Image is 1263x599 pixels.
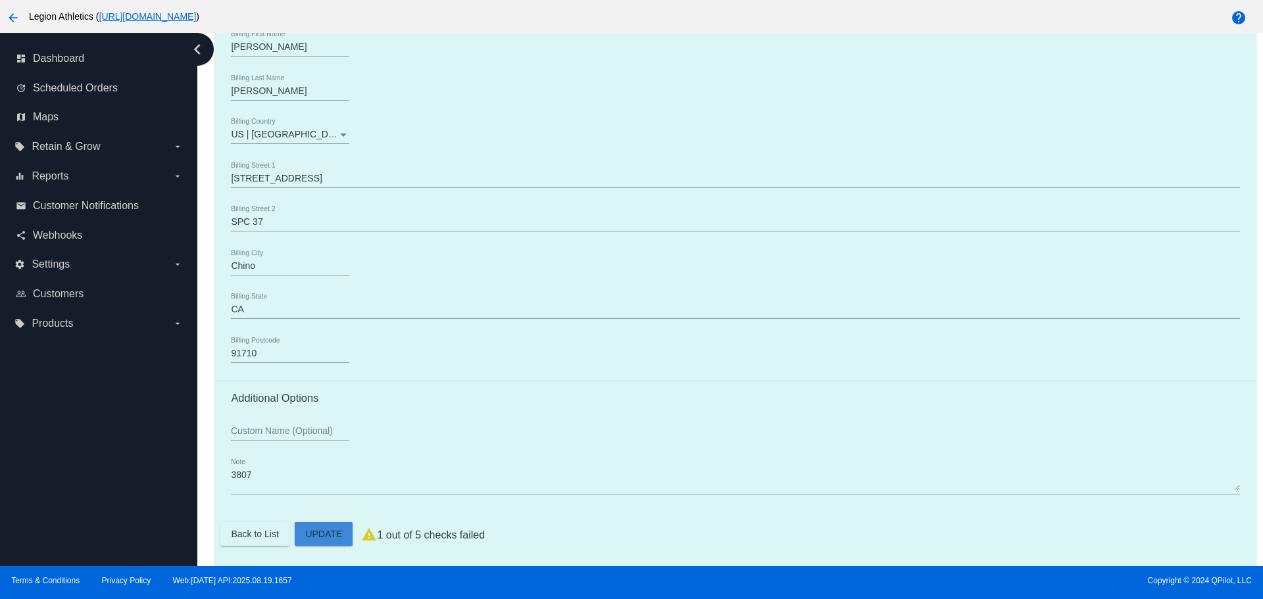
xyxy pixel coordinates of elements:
[32,141,100,153] span: Retain & Grow
[14,318,25,329] i: local_offer
[33,288,84,300] span: Customers
[5,10,21,26] mat-icon: arrow_back
[16,107,183,128] a: map Maps
[32,318,73,329] span: Products
[187,39,208,60] i: chevron_left
[643,576,1252,585] span: Copyright © 2024 QPilot, LLC
[14,141,25,152] i: local_offer
[33,200,139,212] span: Customer Notifications
[16,195,183,216] a: email Customer Notifications
[172,259,183,270] i: arrow_drop_down
[16,78,183,99] a: update Scheduled Orders
[1231,10,1247,26] mat-icon: help
[99,11,197,22] a: [URL][DOMAIN_NAME]
[16,201,26,211] i: email
[16,112,26,122] i: map
[16,230,26,241] i: share
[16,283,183,304] a: people_outline Customers
[33,111,59,123] span: Maps
[33,53,84,64] span: Dashboard
[14,259,25,270] i: settings
[172,171,183,181] i: arrow_drop_down
[16,48,183,69] a: dashboard Dashboard
[172,141,183,152] i: arrow_drop_down
[14,171,25,181] i: equalizer
[16,225,183,246] a: share Webhooks
[16,289,26,299] i: people_outline
[16,83,26,93] i: update
[102,576,151,585] a: Privacy Policy
[172,318,183,329] i: arrow_drop_down
[33,229,82,241] span: Webhooks
[173,576,292,585] a: Web:[DATE] API:2025.08.19.1657
[32,170,68,182] span: Reports
[11,576,80,585] a: Terms & Conditions
[32,258,70,270] span: Settings
[33,82,118,94] span: Scheduled Orders
[29,11,199,22] span: Legion Athletics ( )
[16,53,26,64] i: dashboard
